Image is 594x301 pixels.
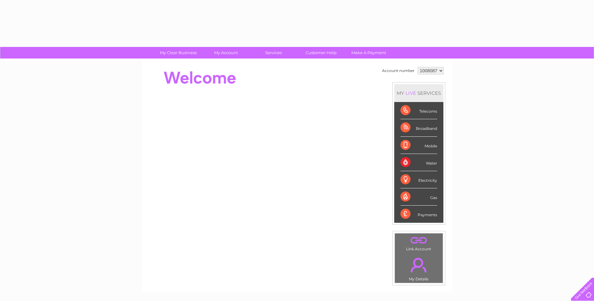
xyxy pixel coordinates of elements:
div: Electricity [400,171,437,188]
a: My Clear Business [152,47,204,59]
a: Make A Payment [343,47,395,59]
div: MY SERVICES [394,84,443,102]
td: Account number [380,65,416,76]
div: LIVE [404,90,417,96]
a: . [396,254,441,276]
div: Telecoms [400,102,437,119]
td: Link Account [395,233,443,253]
div: Water [400,154,437,171]
div: Mobile [400,137,437,154]
a: Customer Help [295,47,347,59]
div: Payments [400,206,437,222]
a: . [396,235,441,246]
div: Gas [400,188,437,206]
a: Services [248,47,299,59]
div: Broadband [400,119,437,136]
td: My Details [395,253,443,283]
a: My Account [200,47,252,59]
